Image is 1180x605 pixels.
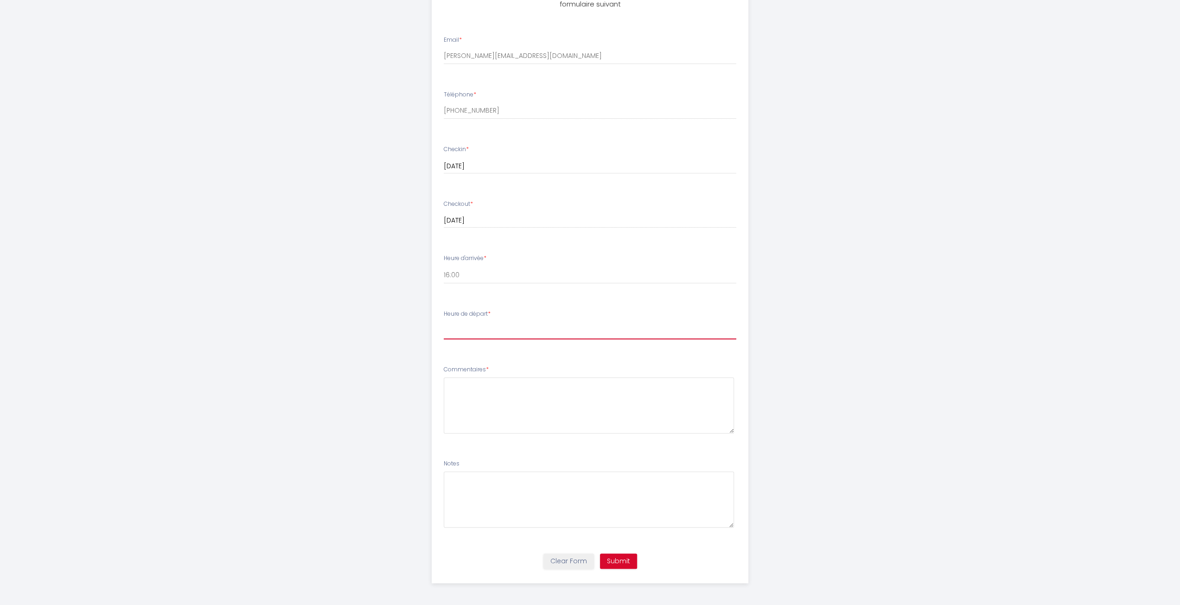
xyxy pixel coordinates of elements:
[444,36,462,45] label: Email
[444,459,459,468] label: Notes
[444,310,491,318] label: Heure de départ
[444,90,476,99] label: Téléphone
[600,554,637,569] button: Submit
[444,200,473,209] label: Checkout
[444,145,469,154] label: Checkin
[444,365,489,374] label: Commentaires
[543,554,594,569] button: Clear Form
[444,254,486,263] label: Heure d'arrivée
